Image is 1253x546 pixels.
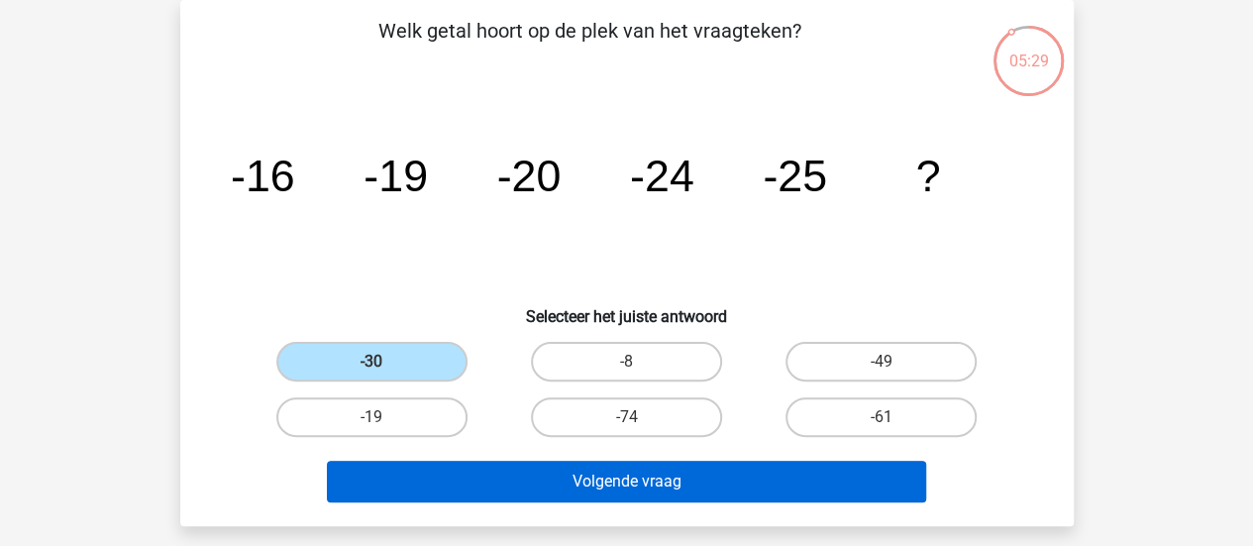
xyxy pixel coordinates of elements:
[915,151,940,200] tspan: ?
[276,397,468,437] label: -19
[992,24,1066,73] div: 05:29
[531,397,722,437] label: -74
[763,151,827,200] tspan: -25
[364,151,428,200] tspan: -19
[785,397,977,437] label: -61
[212,291,1042,326] h6: Selecteer het juiste antwoord
[327,461,926,502] button: Volgende vraag
[496,151,561,200] tspan: -20
[276,342,468,382] label: -30
[531,342,722,382] label: -8
[629,151,693,200] tspan: -24
[230,151,294,200] tspan: -16
[212,16,968,75] p: Welk getal hoort op de plek van het vraagteken?
[785,342,977,382] label: -49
